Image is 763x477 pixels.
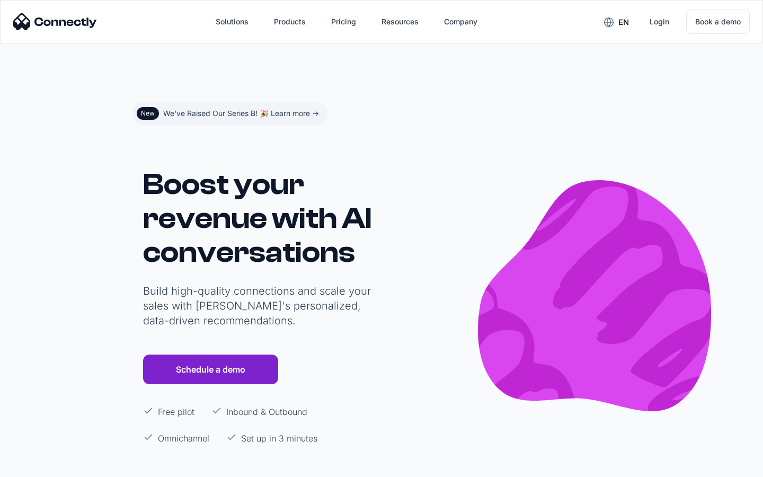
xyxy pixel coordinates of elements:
[143,355,278,384] a: Schedule a demo
[143,167,376,269] h1: Boost your revenue with AI conversations
[13,13,97,30] img: Connectly Logo
[158,405,194,418] p: Free pilot
[11,457,64,473] aside: Language selected: English
[216,14,249,29] div: Solutions
[641,9,678,34] a: Login
[132,102,327,125] a: NewWe've Raised Our Series B! 🎉 Learn more ->
[163,106,319,121] div: We've Raised Our Series B! 🎉 Learn more ->
[686,10,750,34] a: Book a demo
[650,14,669,29] div: Login
[158,432,209,445] p: Omnichannel
[381,14,419,29] div: Resources
[21,458,64,473] ul: Language list
[444,14,477,29] div: Company
[141,109,155,118] div: New
[241,432,317,445] p: Set up in 3 minutes
[274,14,306,29] div: Products
[226,405,307,418] p: Inbound & Outbound
[143,284,376,328] p: Build high-quality connections and scale your sales with [PERSON_NAME]'s personalized, data-drive...
[323,9,365,34] a: Pricing
[618,15,629,30] div: en
[331,14,356,29] div: Pricing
